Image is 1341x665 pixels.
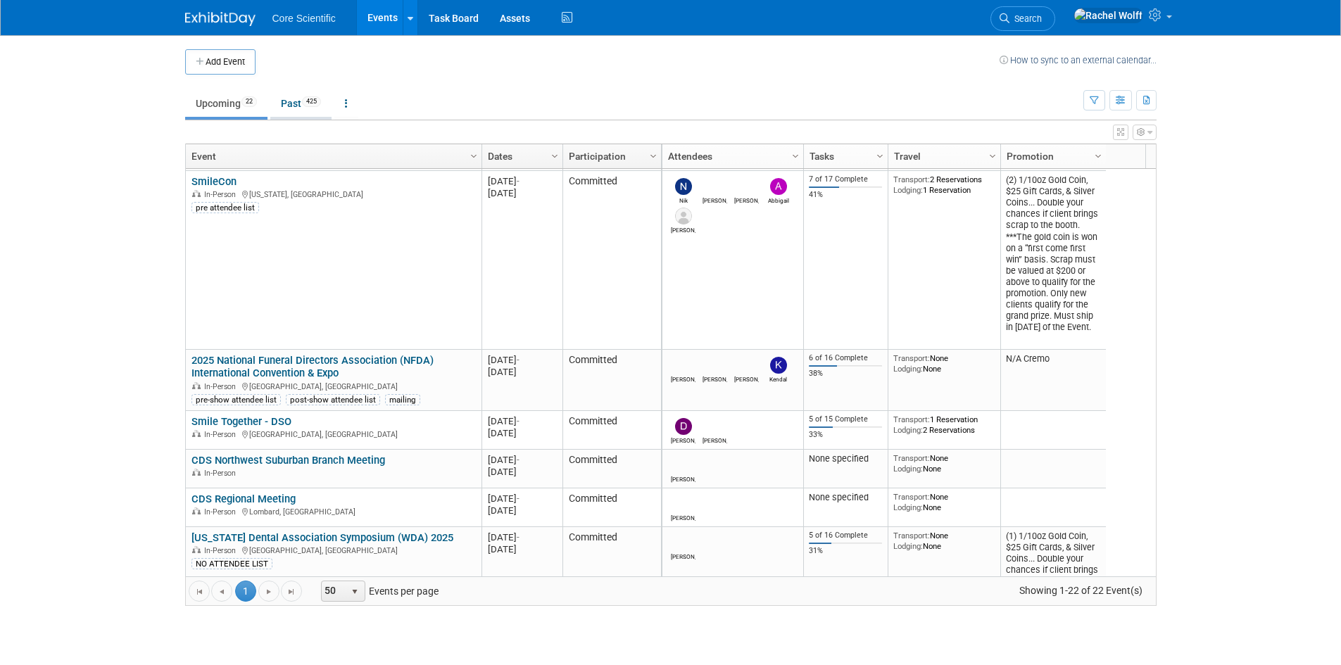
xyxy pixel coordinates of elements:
span: Column Settings [648,151,659,162]
a: CDS Regional Meeting [191,493,296,505]
div: [US_STATE], [GEOGRAPHIC_DATA] [191,188,475,200]
a: Column Settings [1090,144,1106,165]
span: Column Settings [1093,151,1104,162]
a: Travel [894,144,991,168]
div: [DATE] [488,415,556,427]
div: 6 of 16 Complete [809,353,882,363]
img: Robert Dittmann [675,357,692,374]
div: [DATE] [488,187,556,199]
span: - [517,416,520,426]
a: Upcoming22 [185,90,267,117]
div: Robert Dittmann [671,479,695,488]
a: Column Settings [872,144,888,165]
div: Dylan Gara [734,374,759,383]
td: (2) 1/10oz Gold Coin, $25 Gift Cards, & Silver Coins... Double your chances if client brings scra... [1000,171,1106,350]
a: Go to the last page [281,581,302,602]
span: Column Settings [468,151,479,162]
div: None specified [809,497,882,508]
a: How to sync to an external calendar... [1000,55,1157,65]
div: [DATE] [488,531,556,543]
div: pre-show attendee list [191,394,281,405]
span: Transport: [893,414,930,424]
a: Column Settings [788,144,803,165]
div: Abbigail Belshe [766,195,791,204]
div: Mike McKenna [703,379,727,388]
span: Lodging: [893,185,923,195]
td: Committed [562,488,661,527]
span: Showing 1-22 of 22 Event(s) [1006,581,1155,600]
img: In-Person Event [192,546,201,553]
img: Dylan Gara [738,178,755,195]
a: Column Settings [646,144,661,165]
div: [DATE] [488,175,556,187]
div: pre attendee list [191,202,259,213]
div: mailing [385,394,420,405]
div: 7 of 17 Complete [809,175,882,184]
div: 31% [809,550,882,560]
div: Lombard, [GEOGRAPHIC_DATA] [191,505,475,517]
img: Robert Dittmann [675,539,692,556]
img: Rachel Wolff [1074,8,1143,23]
a: Promotion [1007,144,1097,168]
span: In-Person [204,190,240,199]
div: post-show attendee list [286,394,380,405]
span: Lodging: [893,545,923,555]
div: Robert Dittmann [671,556,695,565]
span: 425 [302,96,321,107]
span: Column Settings [874,151,886,162]
div: Nik Koelblinger [671,195,695,204]
div: Kendal Pobol [766,374,791,383]
a: Column Settings [547,144,562,165]
td: Committed [562,171,661,350]
a: Go to the previous page [211,581,232,602]
span: Transport: [893,353,930,363]
div: 41% [809,190,882,200]
a: Past425 [270,90,332,117]
a: Event [191,144,472,168]
span: select [349,586,360,597]
div: [GEOGRAPHIC_DATA], [GEOGRAPHIC_DATA] [191,380,475,392]
div: 5 of 15 Complete [809,414,882,424]
span: In-Person [204,546,240,555]
a: Dates [488,144,553,168]
a: Go to the next page [258,581,279,602]
img: Robert Dittmann [675,500,692,517]
span: Go to the last page [286,586,297,597]
td: Committed [562,350,661,411]
div: 38% [809,369,882,379]
a: Column Settings [466,144,481,165]
img: Dan Boro [675,418,692,435]
span: In-Person [204,469,240,478]
span: Go to the first page [194,586,205,597]
img: ExhibitDay [185,12,256,26]
a: SmileCon [191,175,237,188]
div: Robert Dittmann [671,374,695,383]
span: Transport: [893,497,930,507]
span: Lodging: [893,425,923,435]
span: Go to the next page [263,586,275,597]
img: Julie Serrano [703,418,733,441]
span: Transport: [893,458,930,468]
span: - [517,455,520,465]
img: Mike McKenna [703,357,741,379]
div: 5 of 16 Complete [809,536,882,545]
div: [DATE] [488,543,556,555]
img: In-Person Event [192,430,201,437]
div: [DATE] [488,366,556,378]
a: Tasks [810,144,879,168]
div: Julie Serrano [703,441,727,450]
span: Transport: [893,536,930,545]
td: N/A Cremo [1000,350,1106,411]
div: None specified [809,458,882,469]
div: 2 Reservations 1 Reservation [893,175,995,195]
img: In-Person Event [192,382,201,389]
span: Transport: [893,175,930,184]
div: Robert Dittmann [671,517,695,526]
a: Go to the first page [189,581,210,602]
a: CDS Northwest Suburban Branch Meeting [191,454,385,467]
div: Dylan Gara [734,195,759,204]
img: In-Person Event [192,507,201,514]
div: [GEOGRAPHIC_DATA], [GEOGRAPHIC_DATA] [191,428,475,440]
span: 22 [241,96,257,107]
div: [DATE] [488,505,556,517]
